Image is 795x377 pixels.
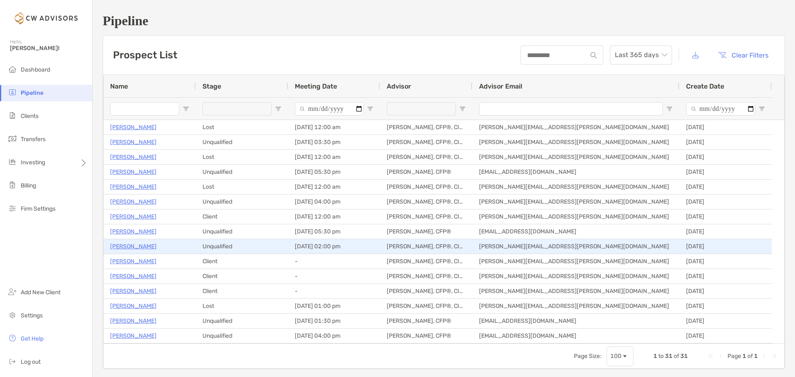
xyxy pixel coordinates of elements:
[679,195,772,209] div: [DATE]
[295,102,364,115] input: Meeting Date Filter Input
[288,150,380,164] div: [DATE] 12:00 am
[196,299,288,313] div: Lost
[110,226,157,237] a: [PERSON_NAME]
[110,316,157,326] a: [PERSON_NAME]
[110,122,157,132] p: [PERSON_NAME]
[7,110,17,120] img: clients icon
[21,205,55,212] span: Firm Settings
[7,310,17,320] img: settings icon
[110,152,157,162] a: [PERSON_NAME]
[380,150,472,164] div: [PERSON_NAME], CFP®, CIMA®, ChFC®
[607,346,634,366] div: Page Size
[380,299,472,313] div: [PERSON_NAME], CFP®, CIMA®, ChFC®
[679,209,772,224] div: [DATE]
[196,120,288,134] div: Lost
[7,87,17,97] img: pipeline icon
[196,135,288,149] div: Unqualified
[7,333,17,343] img: get-help icon
[288,165,380,179] div: [DATE] 05:30 pm
[110,256,157,267] a: [PERSON_NAME]
[679,150,772,164] div: [DATE]
[653,353,657,360] span: 1
[21,89,43,96] span: Pipeline
[288,284,380,298] div: -
[686,82,724,90] span: Create Date
[288,329,380,343] div: [DATE] 04:00 pm
[21,335,43,342] span: Get Help
[7,64,17,74] img: dashboard icon
[666,106,673,112] button: Open Filter Menu
[680,353,688,360] span: 31
[679,120,772,134] div: [DATE]
[472,284,679,298] div: [PERSON_NAME][EMAIL_ADDRESS][PERSON_NAME][DOMAIN_NAME]
[110,137,157,147] a: [PERSON_NAME]
[21,182,36,189] span: Billing
[679,135,772,149] div: [DATE]
[367,106,373,112] button: Open Filter Menu
[110,271,157,281] a: [PERSON_NAME]
[196,180,288,194] div: Lost
[679,299,772,313] div: [DATE]
[275,106,282,112] button: Open Filter Menu
[380,120,472,134] div: [PERSON_NAME], CFP®, CIMA®, ChFC®
[380,224,472,239] div: [PERSON_NAME], CFP®
[196,254,288,269] div: Client
[288,254,380,269] div: -
[288,180,380,194] div: [DATE] 12:00 am
[110,197,157,207] a: [PERSON_NAME]
[21,66,50,73] span: Dashboard
[7,134,17,144] img: transfers icon
[472,165,679,179] div: [EMAIL_ADDRESS][DOMAIN_NAME]
[110,301,157,311] a: [PERSON_NAME]
[665,353,672,360] span: 31
[380,209,472,224] div: [PERSON_NAME], CFP®, CIMA®, ChFC®
[472,209,679,224] div: [PERSON_NAME][EMAIL_ADDRESS][PERSON_NAME][DOMAIN_NAME]
[10,3,82,33] img: Zoe Logo
[7,157,17,167] img: investing icon
[288,195,380,209] div: [DATE] 04:00 pm
[110,241,157,252] a: [PERSON_NAME]
[7,287,17,297] img: add_new_client icon
[742,353,746,360] span: 1
[7,203,17,213] img: firm-settings icon
[110,182,157,192] a: [PERSON_NAME]
[10,45,87,52] span: [PERSON_NAME]!
[761,353,768,360] div: Next Page
[472,150,679,164] div: [PERSON_NAME][EMAIL_ADDRESS][PERSON_NAME][DOMAIN_NAME]
[380,314,472,328] div: [PERSON_NAME], CFP®
[759,106,765,112] button: Open Filter Menu
[610,353,622,360] div: 100
[679,254,772,269] div: [DATE]
[21,113,39,120] span: Clients
[288,120,380,134] div: [DATE] 12:00 am
[288,299,380,313] div: [DATE] 01:00 pm
[472,314,679,328] div: [EMAIL_ADDRESS][DOMAIN_NAME]
[472,195,679,209] div: [PERSON_NAME][EMAIL_ADDRESS][PERSON_NAME][DOMAIN_NAME]
[771,353,778,360] div: Last Page
[113,49,177,61] h3: Prospect List
[288,269,380,283] div: -
[380,180,472,194] div: [PERSON_NAME], CFP®, CIMA®, ChFC®
[380,254,472,269] div: [PERSON_NAME], CFP®, CIMA®, ChFC®
[679,314,772,328] div: [DATE]
[110,331,157,341] p: [PERSON_NAME]
[196,209,288,224] div: Client
[380,284,472,298] div: [PERSON_NAME], CFP®, CIMA®, ChFC®
[380,329,472,343] div: [PERSON_NAME], CFP®
[459,106,466,112] button: Open Filter Menu
[380,269,472,283] div: [PERSON_NAME], CFP®, CIMA®, ChFC®
[202,82,221,90] span: Stage
[718,353,724,360] div: Previous Page
[110,286,157,296] a: [PERSON_NAME]
[288,209,380,224] div: [DATE] 12:00 am
[472,224,679,239] div: [EMAIL_ADDRESS][DOMAIN_NAME]
[196,314,288,328] div: Unqualified
[196,239,288,254] div: Unqualified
